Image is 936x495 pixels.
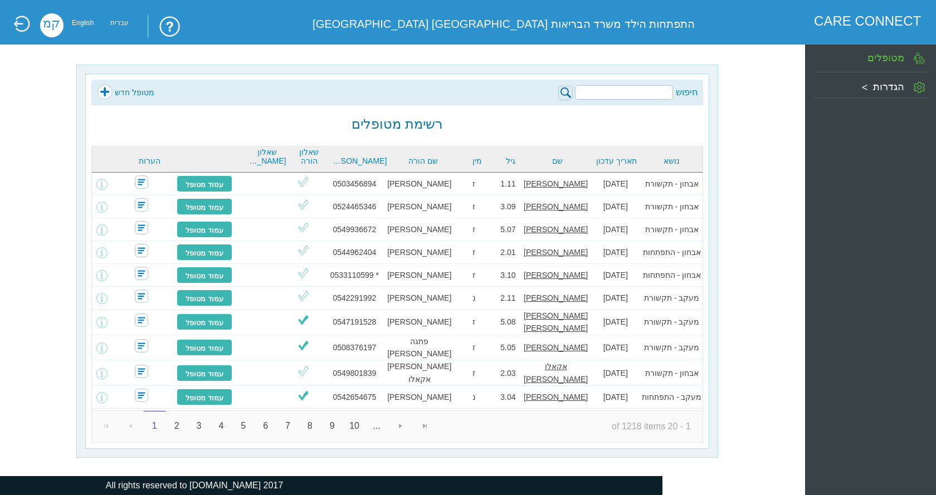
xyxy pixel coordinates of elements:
td: ז [454,335,494,361]
td: ז [454,218,494,241]
td: 0544962404 [324,241,385,264]
td: 3.04 [494,386,521,409]
a: 7 [277,414,299,437]
a: עמוד מטופל [177,244,232,261]
a: שאלון הורה [291,148,326,165]
td: [DATE] [590,218,641,241]
td: 0507655579 [324,409,385,434]
td: [DATE] [590,360,641,386]
a: הערות [124,156,175,165]
td: [PERSON_NAME] [385,264,453,287]
td: ז [454,264,494,287]
td: [DATE] [590,173,641,195]
td: [DATE] [590,386,641,409]
td: ז [454,409,494,434]
a: עמוד מטופל [177,198,232,215]
span: 1 - 20 of 1218 items [600,414,703,438]
img: ViO.png [296,266,310,280]
a: 3 [188,414,210,437]
td: אבחון - התפתחות [641,264,703,287]
img: searchPIcn.png [558,86,573,100]
label: מטופלים [867,52,904,63]
u: [PERSON_NAME] [524,343,588,352]
td: ז [454,173,494,195]
a: עמוד מטופל [177,221,232,238]
td: ז [454,360,494,386]
td: [PERSON_NAME] אקאלו [385,360,453,386]
a: Go to the last page [413,414,436,437]
u: [PERSON_NAME] [524,225,588,234]
td: מעקב - התפתחות [641,386,703,409]
a: 10 [344,414,365,437]
a: גיל [500,156,521,165]
img: ViO.png [296,243,310,257]
label: הגדרות [873,81,904,92]
td: [PERSON_NAME] [385,218,453,241]
img: SecretaryNoComment.png [135,389,148,402]
a: שם [526,156,588,165]
td: נ [454,287,494,310]
u: [PERSON_NAME] [PERSON_NAME] [524,311,588,332]
img: trainingUsingSystem.png [148,15,181,38]
span: 1 [144,410,165,437]
td: [PERSON_NAME] [385,287,453,310]
td: 0542291992 [324,287,385,310]
td: [DATE] [590,264,641,287]
a: 4 [210,414,232,437]
u: [PERSON_NAME] [524,202,588,211]
img: SecretaryNoComment.png [135,313,148,327]
td: אבחון - התפתחות [641,241,703,264]
td: [DATE] [590,409,641,434]
a: עמוד מטופל [177,389,232,405]
img: ViV.png [296,339,310,352]
div: עברית [110,22,129,24]
img: ViO.png [296,289,310,303]
img: SecretaryNoComment.png [135,175,148,189]
a: שאלון [PERSON_NAME] [248,148,286,165]
a: שם הורה [392,156,454,165]
td: מעקב - תקשורת [641,287,703,310]
a: [PERSON_NAME] [332,156,387,165]
u: [PERSON_NAME] [524,248,588,257]
a: מטופל חדש [97,84,154,101]
td: ז [454,195,494,218]
img: SecretaryNoComment.png [135,244,148,257]
td: 3.09 [494,195,521,218]
a: 2 [166,414,188,437]
td: 0508376197 [324,335,385,361]
td: פתגה [PERSON_NAME] [385,335,453,361]
div: מספר כשר [324,269,385,281]
td: 0549936672 [324,218,385,241]
td: נ [454,386,494,409]
a: עמוד מטופל [177,267,232,283]
td: [PERSON_NAME] [385,241,453,264]
td: 0549801839 [324,360,385,386]
a: 9 [321,414,343,437]
img: SettingGIcon.png [914,82,925,94]
a: Go to the first page [95,414,118,437]
td: 0547191528 [324,310,385,335]
td: 2.03 [494,360,521,386]
div: התפתחות הילד משרד הבריאות [GEOGRAPHIC_DATA] [GEOGRAPHIC_DATA] [295,13,695,35]
a: עמוד מטופל [177,339,232,356]
td: 0542654675 [324,386,385,409]
a: נושא [644,156,699,165]
a: 5 [232,414,254,437]
td: 3.02 [494,409,521,434]
td: מעקב - תקשורת [641,409,703,434]
td: 0503456894 [324,173,385,195]
img: SecretaryNoComment.png [135,290,148,303]
img: ViO.png [296,175,310,189]
img: ViV.png [296,389,310,403]
u: אקאלו [PERSON_NAME] [524,362,588,383]
td: 0524465346 [324,195,385,218]
a: 6 [255,414,276,437]
u: [PERSON_NAME] [524,393,588,401]
a: עמוד מטופל [177,365,232,381]
td: מעקב - תקשורת [641,310,703,335]
u: [PERSON_NAME] [524,271,588,280]
td: 2.11 [494,287,521,310]
td: [DATE] [590,335,641,361]
div: English [72,22,94,24]
img: ViV.png [296,313,310,327]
